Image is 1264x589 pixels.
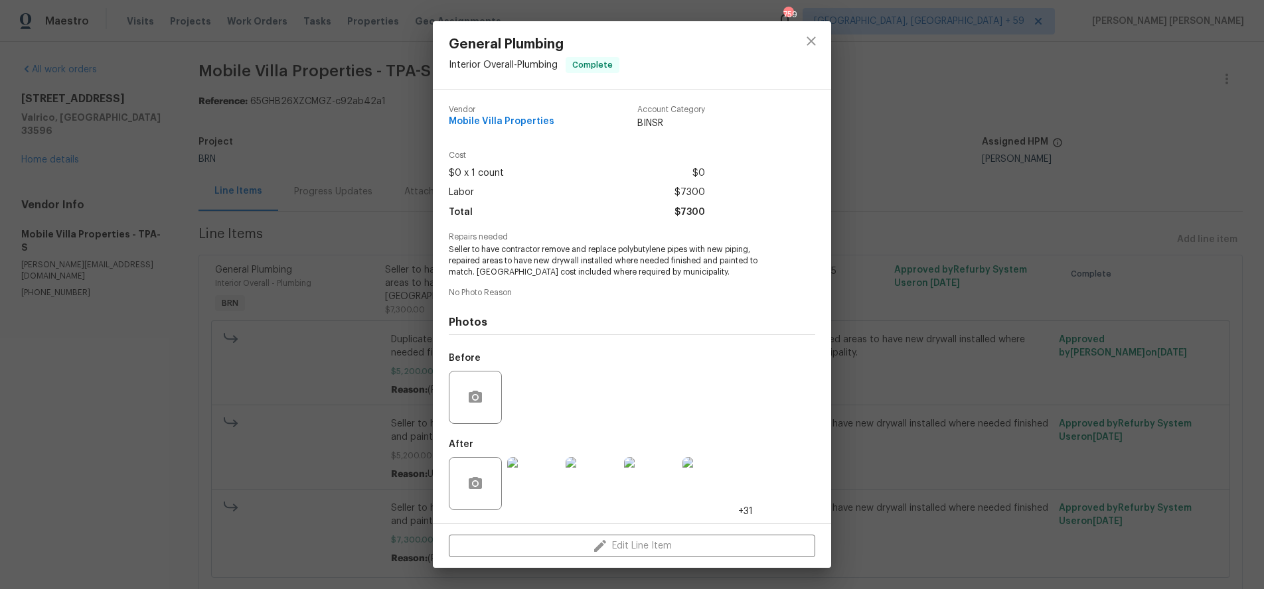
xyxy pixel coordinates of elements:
span: Account Category [637,105,705,114]
span: Complete [567,58,618,72]
span: Vendor [449,105,554,114]
span: Mobile Villa Properties [449,117,554,127]
span: $7300 [674,203,705,222]
span: Interior Overall - Plumbing [449,60,558,70]
span: General Plumbing [449,37,619,52]
span: No Photo Reason [449,289,815,297]
span: Repairs needed [449,233,815,241]
span: BINSR [637,117,705,130]
span: +31 [738,505,753,518]
span: $0 [692,164,705,183]
h5: After [449,440,473,449]
span: $7300 [674,183,705,202]
span: Labor [449,183,474,202]
span: Seller to have contractor remove and replace polybutylene pipes with new piping, repaired areas t... [449,244,779,277]
span: Total [449,203,473,222]
button: close [795,25,827,57]
div: 759 [783,8,793,21]
h5: Before [449,354,481,363]
span: Cost [449,151,705,160]
span: $0 x 1 count [449,164,504,183]
h4: Photos [449,316,815,329]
